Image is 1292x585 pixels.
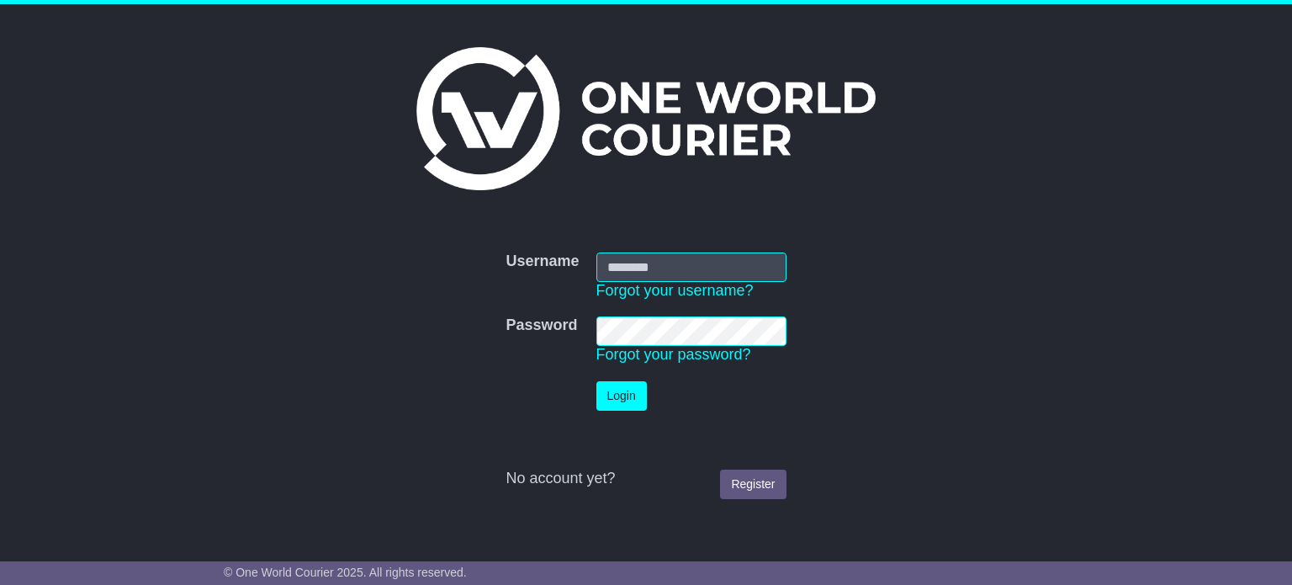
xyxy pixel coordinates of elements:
[720,470,786,499] a: Register
[506,253,579,271] label: Username
[596,346,751,363] a: Forgot your password?
[224,566,467,579] span: © One World Courier 2025. All rights reserved.
[416,47,876,190] img: One World
[596,381,647,411] button: Login
[596,282,754,299] a: Forgot your username?
[506,470,786,488] div: No account yet?
[506,316,577,335] label: Password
